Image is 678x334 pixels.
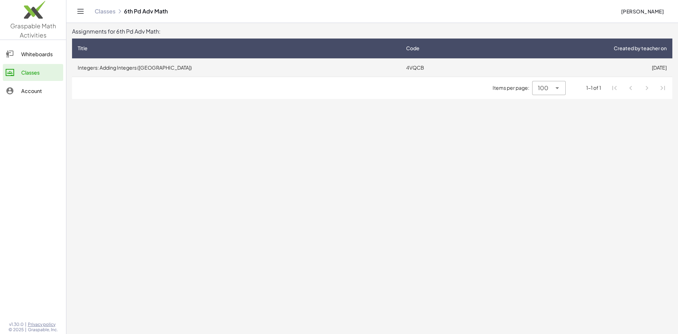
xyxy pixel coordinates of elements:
[3,64,63,81] a: Classes
[21,68,60,77] div: Classes
[586,84,601,92] div: 1-1 of 1
[484,58,672,77] td: [DATE]
[95,8,115,15] a: Classes
[72,27,672,36] div: Assignments for 6th Pd Adv Math:
[72,58,400,77] td: Integers: Adding Integers ([GEOGRAPHIC_DATA])
[25,327,26,333] span: |
[538,84,548,92] span: 100
[493,84,532,92] span: Items per page:
[21,87,60,95] div: Account
[78,45,88,52] span: Title
[28,322,58,327] a: Privacy policy
[75,6,86,17] button: Toggle navigation
[9,322,24,327] span: v1.30.0
[28,327,58,333] span: Graspable, Inc.
[406,45,420,52] span: Code
[400,58,484,77] td: 4VQCB
[21,50,60,58] div: Whiteboards
[607,80,671,96] nav: Pagination Navigation
[10,22,56,39] span: Graspable Math Activities
[614,45,667,52] span: Created by teacher on
[25,322,26,327] span: |
[615,5,670,18] button: [PERSON_NAME]
[3,82,63,99] a: Account
[8,327,24,333] span: © 2025
[3,46,63,63] a: Whiteboards
[621,8,664,14] span: [PERSON_NAME]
